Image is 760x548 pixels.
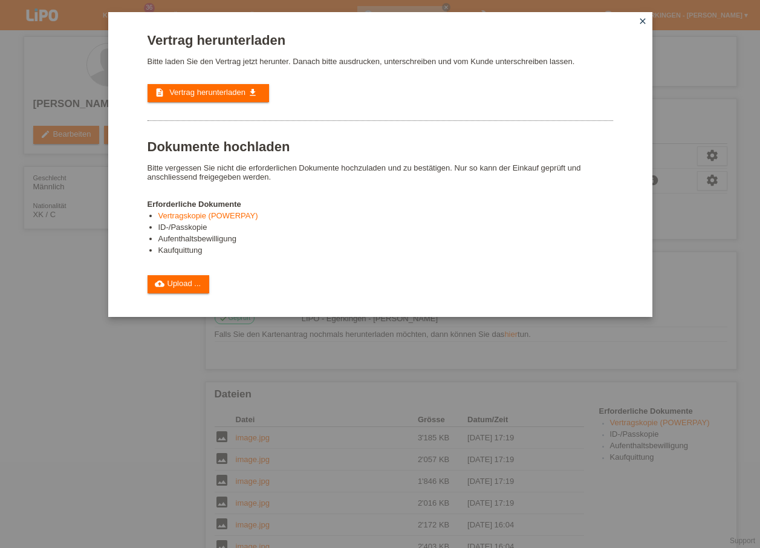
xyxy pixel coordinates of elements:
h1: Vertrag herunterladen [148,33,613,48]
i: description [155,88,164,97]
a: description Vertrag herunterladen get_app [148,84,269,102]
p: Bitte laden Sie den Vertrag jetzt herunter. Danach bitte ausdrucken, unterschreiben und vom Kunde... [148,57,613,66]
a: cloud_uploadUpload ... [148,275,210,293]
h1: Dokumente hochladen [148,139,613,154]
i: close [638,16,648,26]
i: get_app [248,88,258,97]
i: cloud_upload [155,279,164,289]
a: close [635,15,651,29]
a: Vertragskopie (POWERPAY) [158,211,258,220]
li: ID-/Passkopie [158,223,613,234]
li: Kaufquittung [158,246,613,257]
h4: Erforderliche Dokumente [148,200,613,209]
li: Aufenthaltsbewilligung [158,234,613,246]
p: Bitte vergessen Sie nicht die erforderlichen Dokumente hochzuladen und zu bestätigen. Nur so kann... [148,163,613,181]
span: Vertrag herunterladen [169,88,245,97]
